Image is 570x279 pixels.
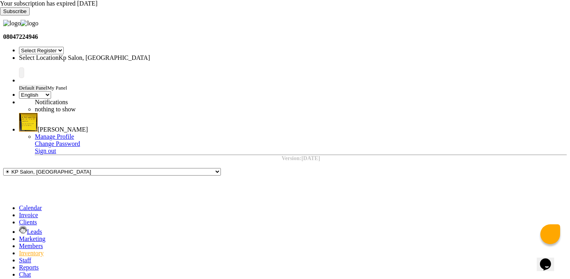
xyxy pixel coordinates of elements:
a: Calendar [19,204,42,211]
a: Change Password [35,140,80,147]
span: Default Panel [19,85,47,91]
a: Staff [19,257,31,264]
img: logo [3,20,21,27]
a: Chat [19,271,31,278]
img: Dhiraj Mokal [19,113,38,132]
a: Leads [19,228,42,235]
a: Marketing [19,235,46,242]
span: [PERSON_NAME] [38,126,88,133]
div: Version:[DATE] [35,155,567,162]
div: Notifications [35,99,233,106]
a: Sign out [35,147,56,154]
li: nothing to show [35,106,233,113]
iframe: chat widget [537,247,562,271]
img: logo [21,20,38,27]
a: Clients [19,219,37,225]
a: Manage Profile [35,133,74,140]
span: Leads [27,228,42,235]
a: Reports [19,264,39,271]
span: My Panel [47,85,67,91]
a: Members [19,243,43,249]
a: Invoice [19,212,38,218]
a: Inventory [19,250,44,256]
b: 08047224946 [3,33,38,40]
